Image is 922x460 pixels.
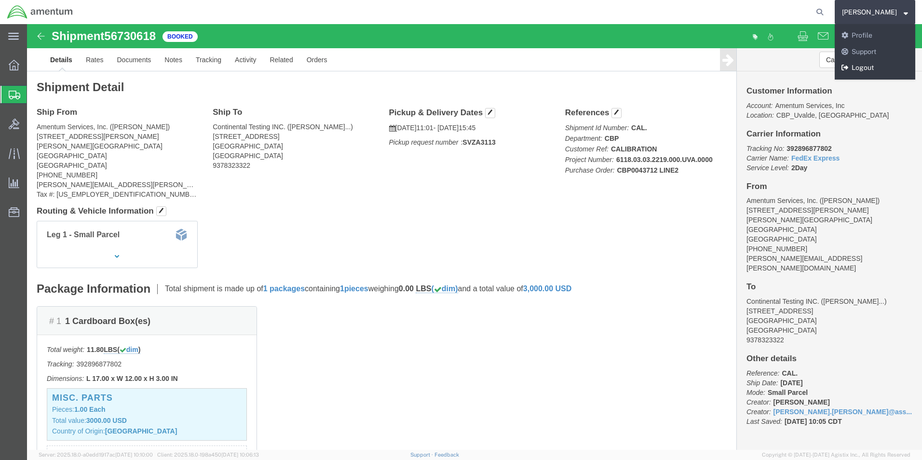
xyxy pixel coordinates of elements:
[221,452,259,458] span: [DATE] 10:06:13
[27,24,922,450] iframe: FS Legacy Container
[835,60,915,76] a: Logout
[157,452,259,458] span: Client: 2025.18.0-198a450
[842,7,897,17] span: Valentin Ortega
[434,452,459,458] a: Feedback
[7,5,73,19] img: logo
[115,452,153,458] span: [DATE] 10:10:00
[841,6,908,18] button: [PERSON_NAME]
[835,27,915,44] a: Profile
[835,44,915,60] a: Support
[39,452,153,458] span: Server: 2025.18.0-a0edd1917ac
[410,452,434,458] a: Support
[762,451,910,459] span: Copyright © [DATE]-[DATE] Agistix Inc., All Rights Reserved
